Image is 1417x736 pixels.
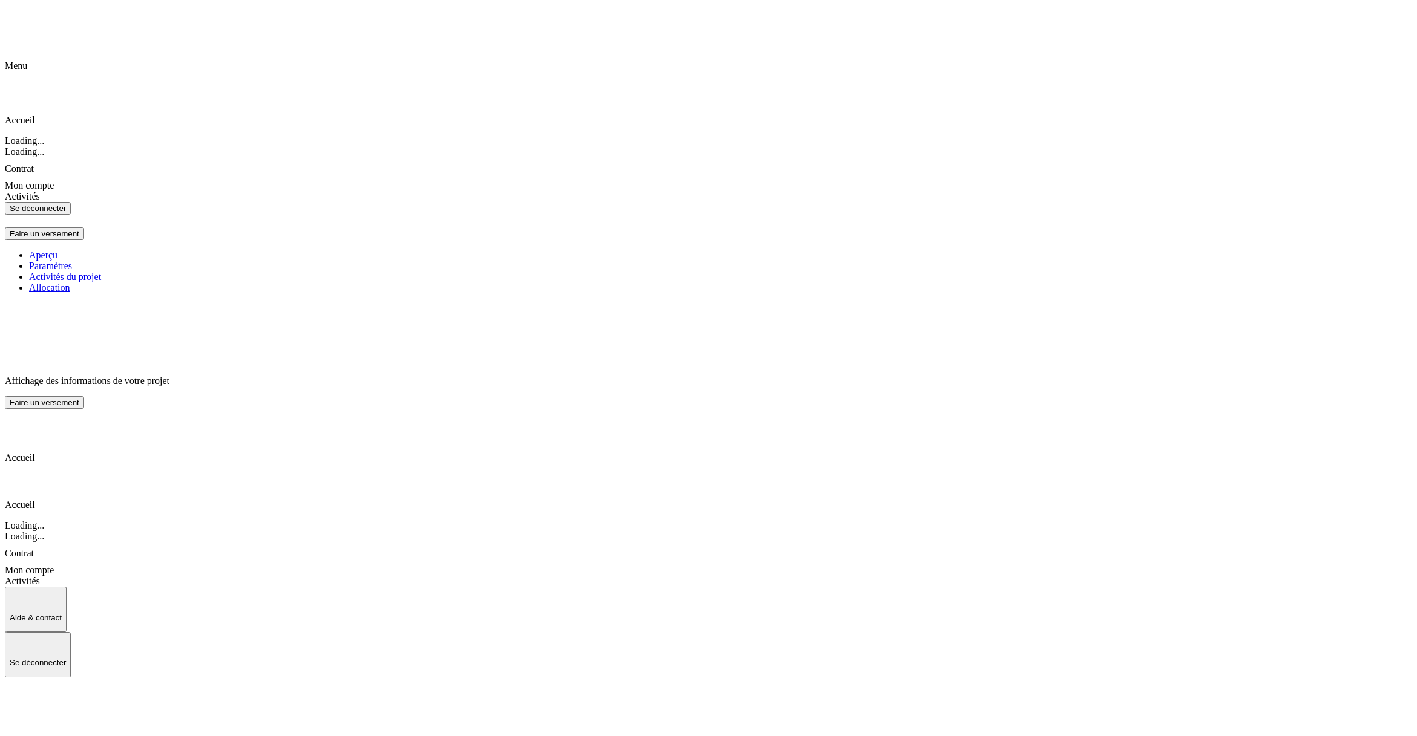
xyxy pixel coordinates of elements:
a: Aperçu [29,250,1412,261]
p: Aide & contact [10,613,62,622]
span: Loading... [5,531,44,541]
span: Loading... [5,146,44,157]
p: Affichage des informations de votre projet [5,376,1412,386]
a: Activités du projet [29,272,1412,282]
button: Faire un versement [5,227,84,240]
p: Accueil [5,500,1412,510]
a: Allocation [29,282,1412,293]
span: Mon compte [5,180,54,191]
div: Accueil [5,426,1412,463]
span: Loading... [5,520,44,530]
span: Activités [5,191,40,201]
div: Faire un versement [10,398,79,407]
p: Accueil [5,115,1412,126]
span: Mon compte [5,565,54,575]
span: Loading... [5,135,44,146]
button: Faire un versement [5,396,84,409]
span: Contrat [5,163,34,174]
div: Accueil [5,88,1412,126]
div: Accueil [5,473,1412,510]
div: Faire un versement [10,229,79,238]
button: Se déconnecter [5,632,71,677]
p: Se déconnecter [10,658,66,667]
span: Contrat [5,548,34,558]
button: Se déconnecter [5,202,71,215]
div: Se déconnecter [10,204,66,213]
p: Accueil [5,452,1412,463]
span: Activités [5,576,40,586]
span: Menu [5,60,27,71]
button: Aide & contact [5,587,67,632]
a: Paramètres [29,261,1412,272]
